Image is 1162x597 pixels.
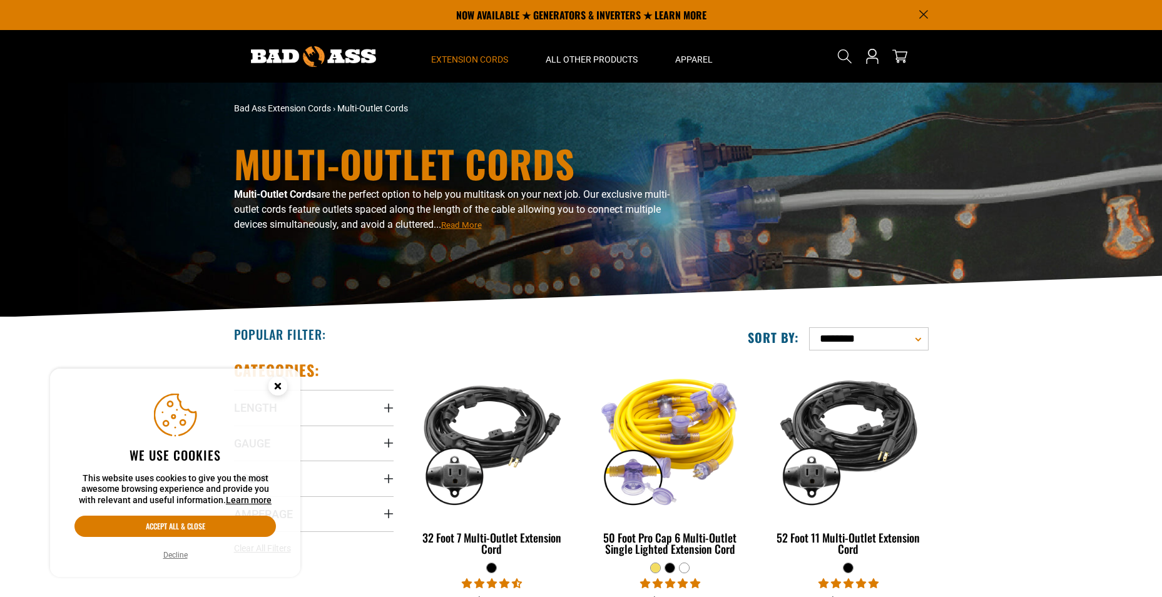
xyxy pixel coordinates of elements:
[527,30,656,83] summary: All Other Products
[413,367,571,511] img: black
[234,102,691,115] nav: breadcrumbs
[251,46,376,67] img: Bad Ass Extension Cords
[234,461,394,496] summary: Color
[768,360,928,562] a: black 52 Foot 11 Multi-Outlet Extension Cord
[412,532,572,554] div: 32 Foot 7 Multi-Outlet Extension Cord
[818,578,879,589] span: 4.95 stars
[770,367,927,511] img: black
[234,188,670,230] span: are the perfect option to help you multitask on your next job. Our exclusive multi-outlet cords f...
[333,103,335,113] span: ›
[234,496,394,531] summary: Amperage
[234,326,326,342] h2: Popular Filter:
[748,329,799,345] label: Sort by:
[234,145,691,182] h1: Multi-Outlet Cords
[768,532,928,554] div: 52 Foot 11 Multi-Outlet Extension Cord
[234,426,394,461] summary: Gauge
[431,54,508,65] span: Extension Cords
[591,367,749,511] img: yellow
[640,578,700,589] span: 4.80 stars
[441,220,482,230] span: Read More
[675,54,713,65] span: Apparel
[234,103,331,113] a: Bad Ass Extension Cords
[160,549,191,561] button: Decline
[234,360,320,380] h2: Categories:
[337,103,408,113] span: Multi-Outlet Cords
[412,30,527,83] summary: Extension Cords
[226,495,272,505] a: Learn more
[462,578,522,589] span: 4.67 stars
[234,188,316,200] b: Multi-Outlet Cords
[590,360,750,562] a: yellow 50 Foot Pro Cap 6 Multi-Outlet Single Lighted Extension Cord
[74,516,276,537] button: Accept all & close
[656,30,731,83] summary: Apparel
[590,532,750,554] div: 50 Foot Pro Cap 6 Multi-Outlet Single Lighted Extension Cord
[74,447,276,463] h2: We use cookies
[50,369,300,578] aside: Cookie Consent
[234,390,394,425] summary: Length
[835,46,855,66] summary: Search
[74,473,276,506] p: This website uses cookies to give you the most awesome browsing experience and provide you with r...
[546,54,638,65] span: All Other Products
[412,360,572,562] a: black 32 Foot 7 Multi-Outlet Extension Cord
